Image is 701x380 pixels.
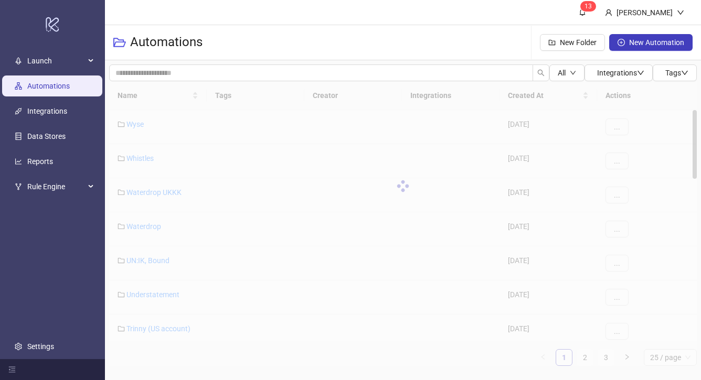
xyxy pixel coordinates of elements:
span: Rule Engine [27,176,85,197]
span: rocket [15,57,22,64]
span: down [677,9,684,16]
button: Tagsdown [653,64,697,81]
span: New Automation [629,38,684,47]
a: Settings [27,342,54,351]
span: user [605,9,612,16]
a: Data Stores [27,132,66,140]
sup: 13 [580,1,596,12]
button: New Automation [609,34,693,51]
span: Launch [27,50,85,71]
span: 1 [585,3,588,10]
a: Automations [27,82,70,90]
span: folder-open [113,36,126,49]
a: Reports [27,157,53,166]
span: search [537,69,545,77]
span: fork [15,183,22,190]
span: plus-circle [618,39,625,46]
button: New Folder [540,34,605,51]
span: Tags [665,69,688,77]
span: bell [579,8,586,16]
h3: Automations [130,34,203,51]
span: down [681,69,688,77]
button: Alldown [549,64,585,81]
span: down [570,70,576,76]
span: down [637,69,644,77]
span: menu-fold [8,366,16,373]
span: 3 [588,3,592,10]
div: [PERSON_NAME] [612,7,677,18]
span: Integrations [597,69,644,77]
button: Integrationsdown [585,64,653,81]
span: folder-add [548,39,556,46]
span: All [558,69,566,77]
span: New Folder [560,38,597,47]
a: Integrations [27,107,67,115]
